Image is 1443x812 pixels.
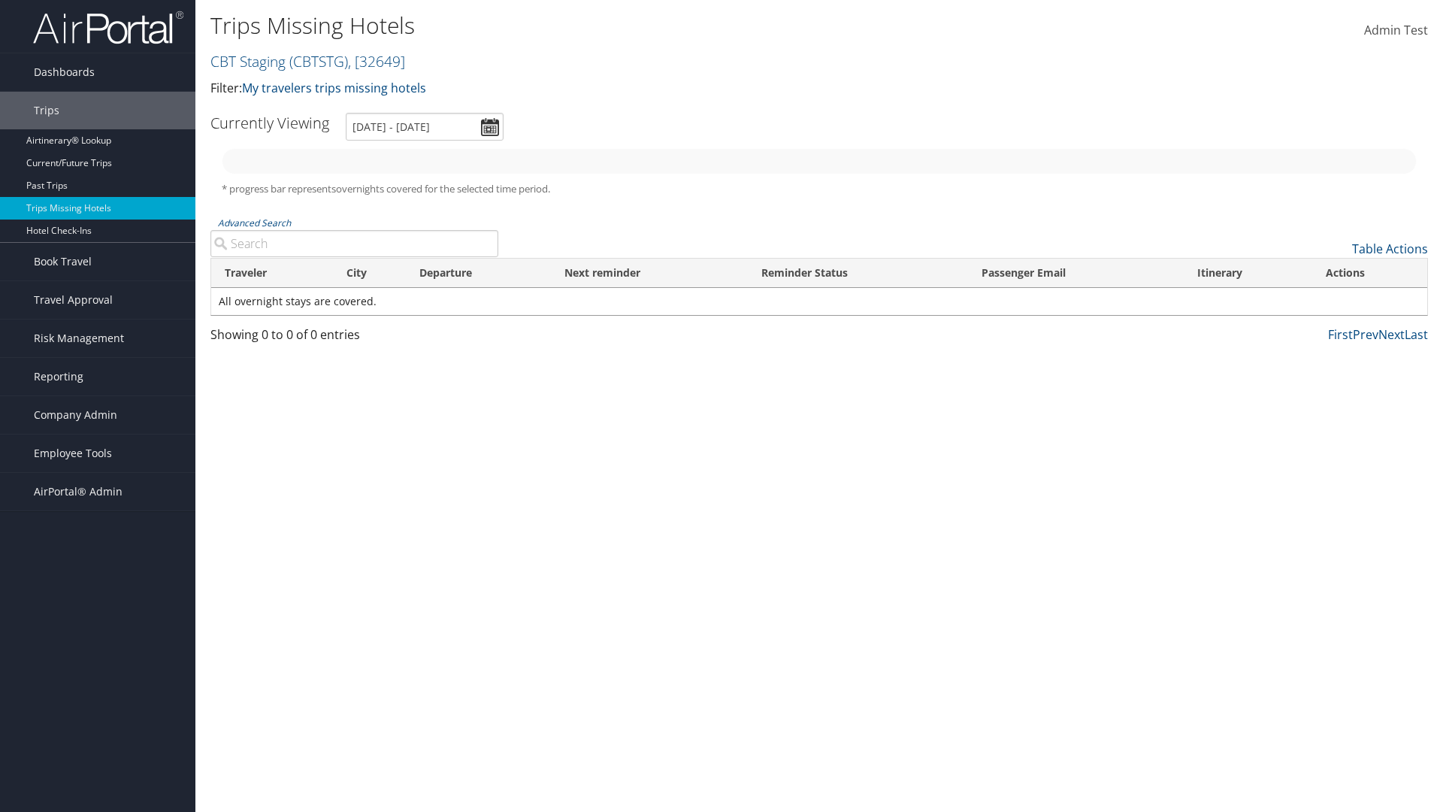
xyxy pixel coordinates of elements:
[1184,259,1312,288] th: Itinerary
[748,259,968,288] th: Reminder Status
[1353,326,1378,343] a: Prev
[1405,326,1428,343] a: Last
[34,473,123,511] span: AirPortal® Admin
[289,51,348,71] span: ( CBTSTG )
[1364,22,1428,38] span: Admin Test
[218,217,291,229] a: Advanced Search
[34,243,92,280] span: Book Travel
[210,230,498,257] input: Advanced Search
[1312,259,1427,288] th: Actions
[210,113,329,133] h3: Currently Viewing
[1378,326,1405,343] a: Next
[34,358,83,395] span: Reporting
[34,53,95,91] span: Dashboards
[333,259,406,288] th: City: activate to sort column ascending
[1352,241,1428,257] a: Table Actions
[210,51,405,71] a: CBT Staging
[551,259,748,288] th: Next reminder
[406,259,551,288] th: Departure: activate to sort column ascending
[34,435,112,472] span: Employee Tools
[34,396,117,434] span: Company Admin
[1364,8,1428,54] a: Admin Test
[34,92,59,129] span: Trips
[33,10,183,45] img: airportal-logo.png
[242,80,426,96] a: My travelers trips missing hotels
[210,10,1022,41] h1: Trips Missing Hotels
[34,320,124,357] span: Risk Management
[34,281,113,319] span: Travel Approval
[211,288,1427,315] td: All overnight stays are covered.
[210,79,1022,98] p: Filter:
[968,259,1184,288] th: Passenger Email: activate to sort column ascending
[348,51,405,71] span: , [ 32649 ]
[211,259,333,288] th: Traveler: activate to sort column ascending
[222,182,1417,196] h5: * progress bar represents overnights covered for the selected time period.
[210,326,498,351] div: Showing 0 to 0 of 0 entries
[346,113,504,141] input: [DATE] - [DATE]
[1328,326,1353,343] a: First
